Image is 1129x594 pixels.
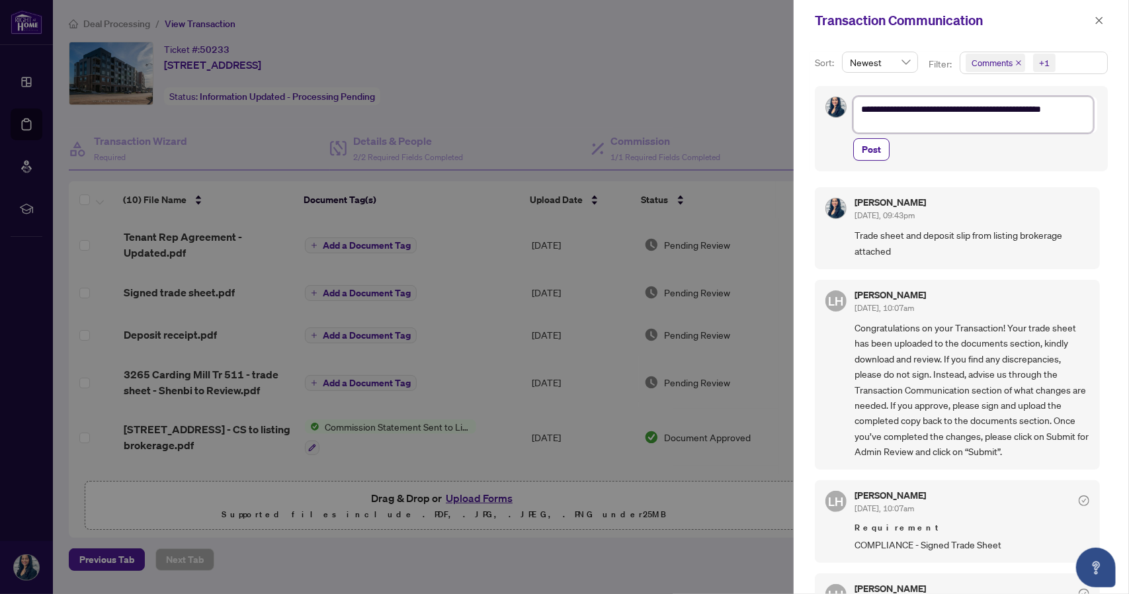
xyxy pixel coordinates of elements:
[815,11,1091,30] div: Transaction Communication
[855,521,1089,534] span: Requirement
[855,537,1089,552] span: COMPLIANCE - Signed Trade Sheet
[815,56,837,70] p: Sort:
[855,198,926,207] h5: [PERSON_NAME]
[853,138,890,161] button: Post
[929,57,954,71] p: Filter:
[1015,60,1022,66] span: close
[855,320,1089,459] span: Congratulations on your Transaction! Your trade sheet has been uploaded to the documents section,...
[826,97,846,117] img: Profile Icon
[1076,548,1116,587] button: Open asap
[829,292,844,310] span: LH
[966,54,1025,72] span: Comments
[855,303,914,313] span: [DATE], 10:07am
[850,52,910,72] span: Newest
[855,228,1089,259] span: Trade sheet and deposit slip from listing brokerage attached
[862,139,881,160] span: Post
[1079,495,1089,506] span: check-circle
[855,503,914,513] span: [DATE], 10:07am
[826,198,846,218] img: Profile Icon
[855,210,915,220] span: [DATE], 09:43pm
[855,290,926,300] h5: [PERSON_NAME]
[972,56,1013,69] span: Comments
[829,492,844,511] span: LH
[1095,16,1104,25] span: close
[1039,56,1050,69] div: +1
[855,491,926,500] h5: [PERSON_NAME]
[855,584,926,593] h5: [PERSON_NAME]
